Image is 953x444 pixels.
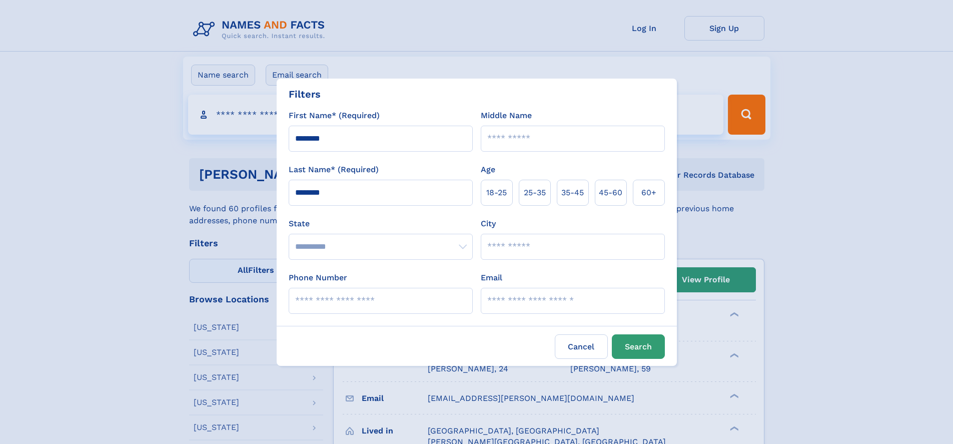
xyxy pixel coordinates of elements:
label: Last Name* (Required) [289,164,379,176]
span: 60+ [641,187,656,199]
span: 45‑60 [599,187,622,199]
label: First Name* (Required) [289,110,380,122]
label: Age [481,164,495,176]
label: Email [481,272,502,284]
label: City [481,218,496,230]
button: Search [612,334,665,359]
label: State [289,218,473,230]
label: Cancel [555,334,608,359]
div: Filters [289,87,321,102]
span: 35‑45 [561,187,584,199]
span: 25‑35 [524,187,546,199]
label: Phone Number [289,272,347,284]
label: Middle Name [481,110,532,122]
span: 18‑25 [486,187,507,199]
